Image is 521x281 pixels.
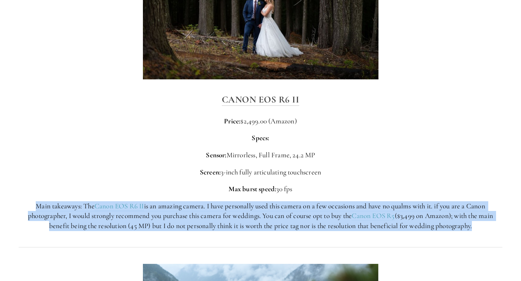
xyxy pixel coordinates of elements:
a: Canon EOS R6 II [95,202,144,211]
strong: Specs: [252,133,269,142]
p: $2,499.00 (Amazon) [19,116,502,126]
p: 30 fps [19,184,502,194]
p: Main takeaways: The is an amazing camera. I have personally used this camera on a few occasions a... [19,201,502,231]
a: Canon EOS R5 [352,211,394,221]
strong: Screen: [200,168,221,176]
strong: Sensor: [206,151,226,159]
p: 3-inch fully articulating touchscreen [19,167,502,177]
strong: Max burst speed: [228,184,276,193]
strong: Canon EOS R6 II [222,94,300,105]
strong: Price: [224,117,240,125]
a: Canon EOS R6 II [222,94,300,106]
p: Mirrorless, Full Frame, 24.2 MP [19,150,502,160]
